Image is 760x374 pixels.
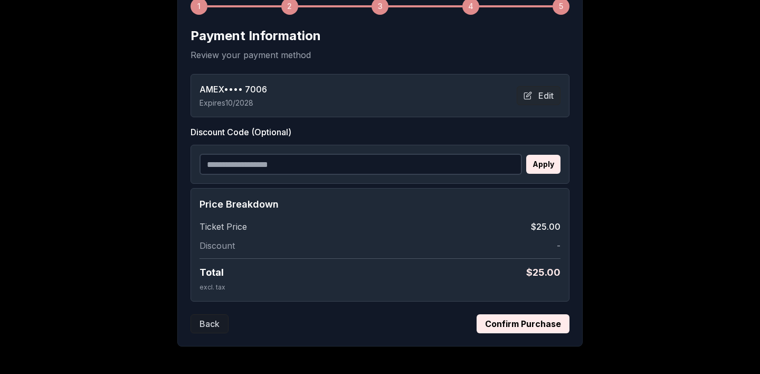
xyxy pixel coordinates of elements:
span: Discount [199,239,235,252]
button: Edit [517,86,560,105]
button: Back [191,314,229,333]
span: excl. tax [199,283,225,291]
h4: Price Breakdown [199,197,560,212]
span: Total [199,265,224,280]
span: - [557,239,560,252]
p: Review your payment method [191,49,569,61]
span: $25.00 [531,220,560,233]
span: AMEX •••• 7006 [199,83,267,96]
span: Ticket Price [199,220,247,233]
button: Confirm Purchase [477,314,569,333]
label: Discount Code (Optional) [191,126,569,138]
p: Expires 10/2028 [199,98,267,108]
span: $ 25.00 [526,265,560,280]
h2: Payment Information [191,27,569,44]
button: Apply [526,155,560,174]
